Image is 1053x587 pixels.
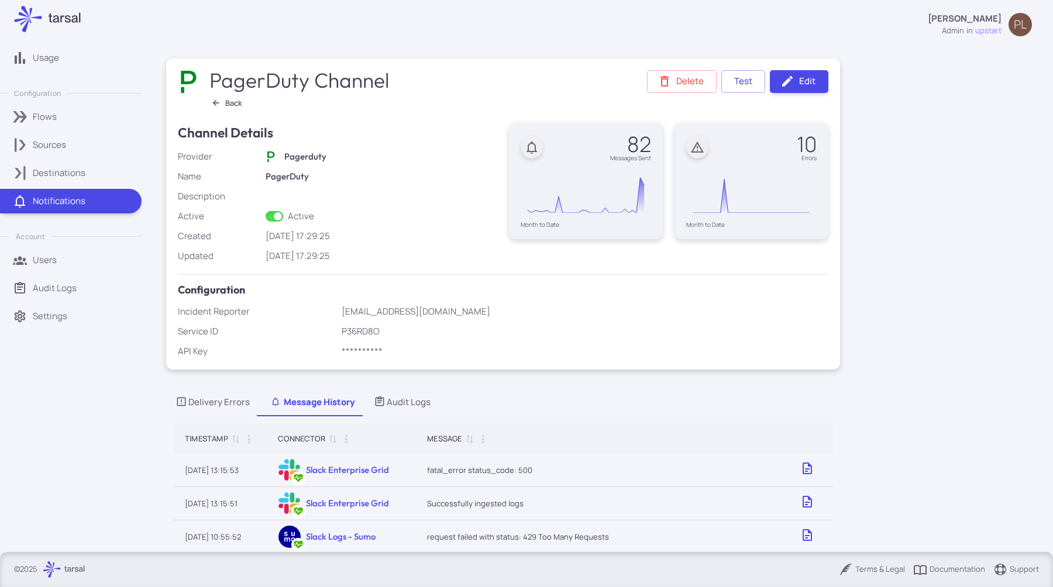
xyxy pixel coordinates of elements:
[33,254,57,267] p: Users
[175,396,250,409] div: Delivery Errors
[839,562,905,576] a: Terms & Legal
[797,155,817,161] div: Errors
[647,70,717,93] button: Delete
[178,230,261,243] div: Created
[178,325,337,338] div: Service ID
[610,134,651,155] div: 82
[173,520,266,554] td: [DATE] 10:55:52
[374,396,431,409] div: Audit Logs
[1014,19,1027,30] span: PL
[993,562,1039,576] a: Support
[415,454,788,487] td: fatal_error status_code: 500
[928,12,1002,25] p: [PERSON_NAME]
[178,305,337,318] div: Incident Reporter
[415,487,788,520] td: Successfully ingested logs
[178,345,337,358] div: API Key
[292,472,304,485] span: Active
[266,250,497,263] div: [DATE] 17:29:25
[228,433,242,444] span: Sort by Timestamp descending
[521,222,651,227] div: Month to Date
[33,167,85,179] p: Destinations
[14,88,61,98] p: Configuration
[278,526,301,548] img: Sumo Logic
[292,538,304,551] span: Active
[269,396,355,409] div: Message History
[966,25,973,37] span: in
[337,430,356,448] button: Column Actions
[178,190,261,203] div: Description
[178,150,261,163] div: Provider
[921,8,1039,42] button: [PERSON_NAME]admininupstartPL
[686,167,817,222] div: Chart. Highcharts interactive chart.
[306,531,376,542] a: Slack Logs - Sumo
[266,170,497,183] h6: PagerDuty
[33,282,77,295] p: Audit Logs
[797,134,817,155] div: 10
[33,51,59,64] p: Usage
[342,305,828,318] p: [EMAIL_ADDRESS][DOMAIN_NAME]
[185,431,228,446] div: Timestamp
[942,25,964,37] div: admin
[521,167,651,222] svg: Interactive chart
[686,222,817,227] div: Month to Date
[325,433,339,444] span: Sort by Connector ascending
[278,459,301,481] img: Slack Enterprise Grid
[462,433,476,444] span: Sort by Message ascending
[415,520,788,554] td: request failed with status: 429 Too Many Requests
[178,282,828,298] h5: Configuration
[207,95,247,111] button: Back
[33,111,57,123] p: Flows
[686,167,817,222] svg: Interactive chart
[474,430,493,448] button: Column Actions
[610,155,651,161] div: Messages Sent
[178,122,273,143] h4: Channel Details
[521,167,651,222] div: Chart. Highcharts interactive chart.
[721,70,765,93] button: Test
[33,310,67,323] p: Settings
[240,430,259,448] button: Column Actions
[284,150,326,163] h6: pagerduty
[178,170,261,183] div: Name
[427,431,462,446] div: Message
[770,70,828,93] a: Edit
[292,505,304,518] span: Active
[33,139,66,151] p: Sources
[14,564,37,575] p: © 2025
[306,498,389,509] a: Slack Enterprise Grid
[278,492,301,515] img: Slack Enterprise Grid
[209,68,391,92] h2: PagerDuty Channel
[173,454,266,487] td: [DATE] 13:15:53
[266,230,497,243] div: [DATE] 17:29:25
[178,210,261,223] div: Active
[913,562,985,576] a: Documentation
[178,250,261,263] div: Updated
[975,25,1002,37] span: upstart
[16,232,44,241] p: Account
[33,195,85,208] p: Notifications
[342,325,828,338] p: P36RD8O
[278,431,325,446] div: Connector
[306,464,389,475] a: Slack Enterprise Grid
[166,388,840,416] div: Tabs List
[173,487,266,520] td: [DATE] 13:15:51
[288,210,314,223] span: Active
